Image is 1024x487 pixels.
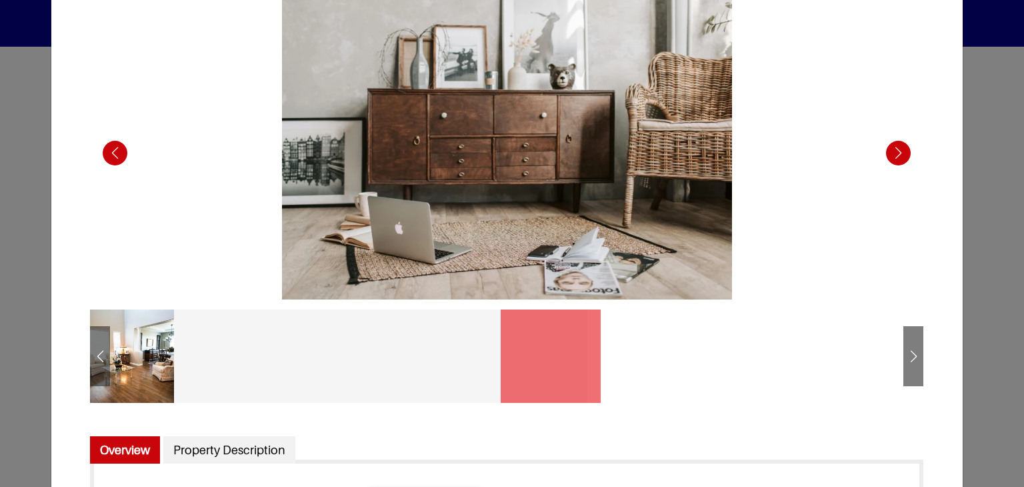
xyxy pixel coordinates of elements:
[163,436,295,464] a: Property Description
[90,342,110,374] div: Previous slide
[880,135,917,171] div: Next slide
[903,342,923,374] div: Next slide
[90,436,160,464] a: Overview
[97,135,133,171] div: Previous slide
